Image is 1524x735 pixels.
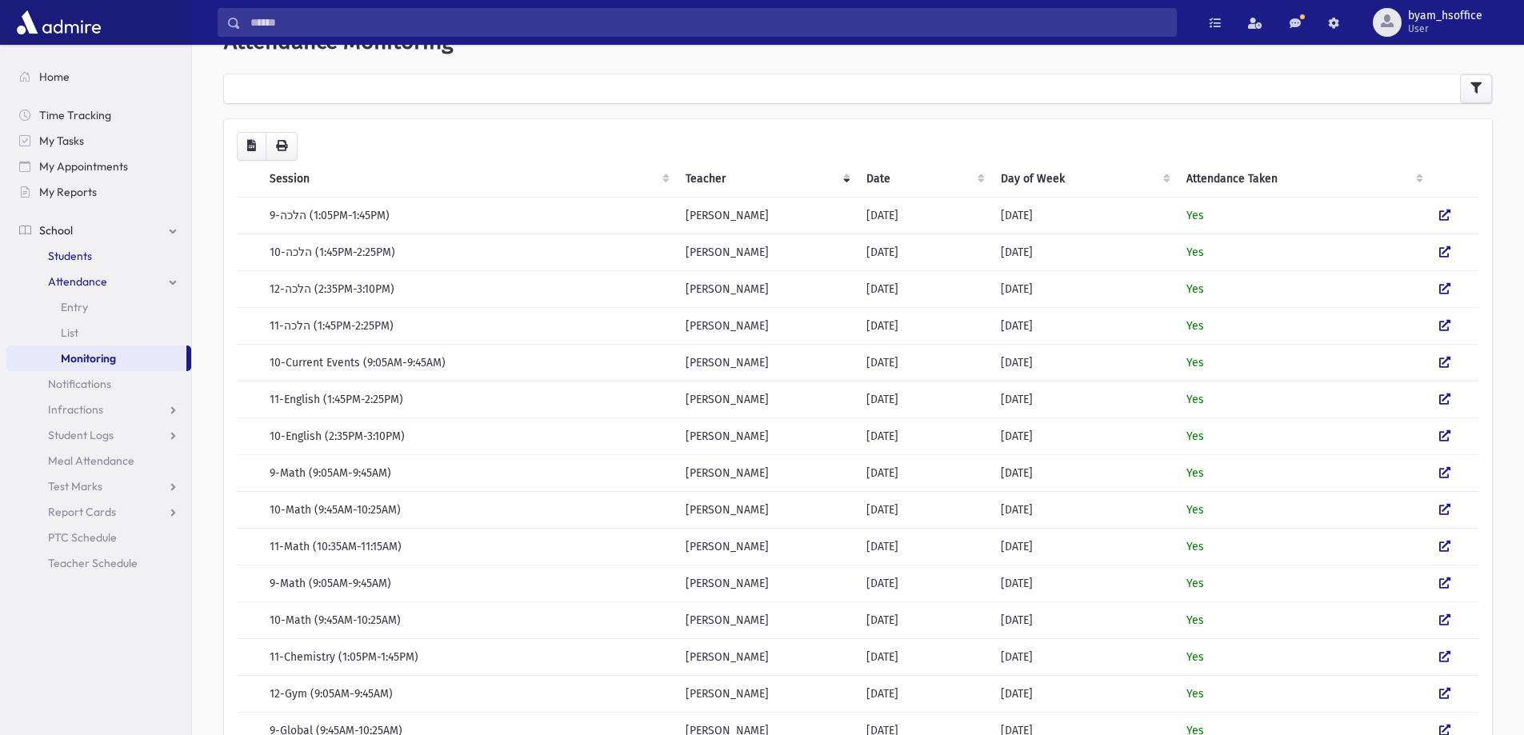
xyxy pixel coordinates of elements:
td: [DATE] [857,638,991,675]
td: [PERSON_NAME] [676,234,857,270]
a: Report Cards [6,499,191,525]
span: Home [39,70,70,84]
td: [DATE] [991,491,1177,528]
td: [DATE] [857,675,991,712]
td: [DATE] [991,638,1177,675]
td: Yes [1177,601,1430,638]
td: [PERSON_NAME] [676,528,857,565]
td: 9-Math (9:05AM-9:45AM) [260,454,676,491]
td: 12-Gym (9:05AM-9:45AM) [260,675,676,712]
td: [PERSON_NAME] [676,454,857,491]
span: Entry [61,300,88,314]
span: Time Tracking [39,108,111,122]
td: [DATE] [991,197,1177,234]
span: byam_hsoffice [1408,10,1482,22]
a: Time Tracking [6,102,191,128]
td: [DATE] [857,601,991,638]
a: Home [6,64,191,90]
span: List [61,326,78,340]
td: Yes [1177,270,1430,307]
td: [DATE] [857,528,991,565]
td: [DATE] [857,381,991,417]
span: PTC Schedule [48,530,117,545]
span: Attendance [48,274,107,289]
td: [DATE] [991,528,1177,565]
span: School [39,223,73,238]
a: List [6,320,191,346]
td: [DATE] [857,197,991,234]
td: 10-Math (9:45AM-10:25AM) [260,601,676,638]
td: [DATE] [857,454,991,491]
th: Day of Week: activate to sort column ascending [991,161,1177,198]
th: Attendance Taken: activate to sort column ascending [1177,161,1430,198]
td: [DATE] [991,381,1177,417]
a: Student Logs [6,422,191,448]
a: Students [6,243,191,269]
td: Yes [1177,234,1430,270]
td: Yes [1177,491,1430,528]
td: [DATE] [857,234,991,270]
span: Teacher Schedule [48,556,138,570]
td: 10-English (2:35PM-3:10PM) [260,417,676,454]
td: 10-הלכה (1:45PM-2:25PM) [260,234,676,270]
td: [DATE] [857,307,991,344]
span: Meal Attendance [48,453,134,468]
td: Yes [1177,454,1430,491]
td: [DATE] [991,307,1177,344]
td: [DATE] [991,601,1177,638]
a: My Appointments [6,154,191,179]
span: User [1408,22,1482,35]
td: [DATE] [991,270,1177,307]
span: Infractions [48,402,103,417]
td: Yes [1177,307,1430,344]
a: Monitoring [6,346,186,371]
th: Date: activate to sort column ascending [857,161,991,198]
td: 11-English (1:45PM-2:25PM) [260,381,676,417]
td: 12-הלכה (2:35PM-3:10PM) [260,270,676,307]
td: 11-Chemistry (1:05PM-1:45PM) [260,638,676,675]
td: [DATE] [857,491,991,528]
a: My Tasks [6,128,191,154]
img: AdmirePro [13,6,105,38]
a: School [6,218,191,243]
td: [PERSON_NAME] [676,601,857,638]
td: Yes [1177,565,1430,601]
td: Yes [1177,638,1430,675]
span: Student Logs [48,428,114,442]
td: Yes [1177,675,1430,712]
button: Print [266,132,298,161]
span: Report Cards [48,505,116,519]
span: Notifications [48,377,111,391]
td: 9-Math (9:05AM-9:45AM) [260,565,676,601]
a: Entry [6,294,191,320]
span: My Tasks [39,134,84,148]
a: Test Marks [6,473,191,499]
td: [PERSON_NAME] [676,344,857,381]
td: 11-Math (10:35AM-11:15AM) [260,528,676,565]
a: Notifications [6,371,191,397]
span: Students [48,249,92,263]
td: [DATE] [991,675,1177,712]
td: Yes [1177,528,1430,565]
th: Teacher: activate to sort column ascending [676,161,857,198]
td: [DATE] [857,417,991,454]
td: Yes [1177,344,1430,381]
td: [DATE] [857,270,991,307]
td: [PERSON_NAME] [676,565,857,601]
td: [DATE] [991,344,1177,381]
input: Search [241,8,1176,37]
td: [DATE] [991,234,1177,270]
td: [PERSON_NAME] [676,270,857,307]
a: Infractions [6,397,191,422]
a: Teacher Schedule [6,550,191,576]
button: CSV [237,132,266,161]
span: Test Marks [48,479,102,493]
td: [PERSON_NAME] [676,307,857,344]
span: My Appointments [39,159,128,174]
td: 9-הלכה (1:05PM-1:45PM) [260,197,676,234]
td: [DATE] [991,454,1177,491]
a: My Reports [6,179,191,205]
td: [PERSON_NAME] [676,381,857,417]
td: [PERSON_NAME] [676,675,857,712]
td: [DATE] [991,565,1177,601]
